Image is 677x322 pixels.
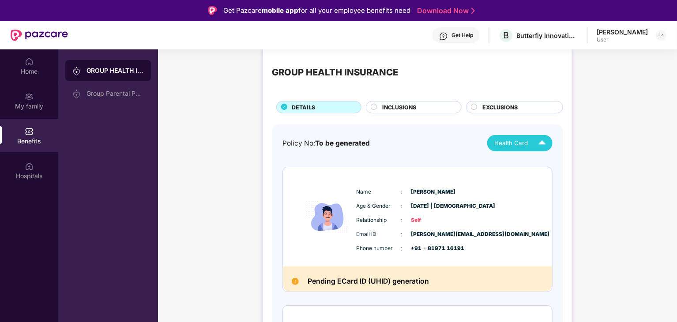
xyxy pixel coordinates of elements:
[411,230,455,239] span: [PERSON_NAME][EMAIL_ADDRESS][DOMAIN_NAME]
[25,92,34,101] img: svg+xml;base64,PHN2ZyB3aWR0aD0iMjAiIGhlaWdodD0iMjAiIHZpZXdCb3g9IjAgMCAyMCAyMCIgZmlsbD0ibm9uZSIgeG...
[308,275,429,287] h2: Pending ECard ID (UHID) generation
[401,229,402,239] span: :
[25,57,34,66] img: svg+xml;base64,PHN2ZyBpZD0iSG9tZSIgeG1sbnM9Imh0dHA6Ly93d3cudzMub3JnLzIwMDAvc3ZnIiB3aWR0aD0iMjAiIG...
[417,6,472,15] a: Download Now
[282,138,370,149] div: Policy No:
[411,188,455,196] span: [PERSON_NAME]
[451,32,473,39] div: Get Help
[357,216,401,225] span: Relationship
[658,32,665,39] img: svg+xml;base64,PHN2ZyBpZD0iRHJvcGRvd24tMzJ4MzIiIHhtbG5zPSJodHRwOi8vd3d3LnczLm9yZy8yMDAwL3N2ZyIgd2...
[401,201,402,211] span: :
[597,28,648,36] div: [PERSON_NAME]
[208,6,217,15] img: Logo
[516,31,578,40] div: Butterfly Innovations Private Limited
[401,187,402,197] span: :
[87,66,144,75] div: GROUP HEALTH INSURANCE
[223,5,410,16] div: Get Pazcare for all your employee benefits need
[301,178,354,256] img: icon
[411,244,455,253] span: +91 - 81971 16191
[494,139,528,148] span: Health Card
[11,30,68,41] img: New Pazcare Logo
[315,139,370,147] span: To be generated
[357,202,401,210] span: Age & Gender
[401,215,402,225] span: :
[534,135,550,151] img: Icuh8uwCUCF+XjCZyLQsAKiDCM9HiE6CMYmKQaPGkZKaA32CAAACiQcFBJY0IsAAAAASUVORK5CYII=
[471,6,475,15] img: Stroke
[272,65,398,79] div: GROUP HEALTH INSURANCE
[72,90,81,98] img: svg+xml;base64,PHN2ZyB3aWR0aD0iMjAiIGhlaWdodD0iMjAiIHZpZXdCb3g9IjAgMCAyMCAyMCIgZmlsbD0ibm9uZSIgeG...
[411,202,455,210] span: [DATE] | [DEMOGRAPHIC_DATA]
[382,103,416,112] span: INCLUSIONS
[72,67,81,75] img: svg+xml;base64,PHN2ZyB3aWR0aD0iMjAiIGhlaWdodD0iMjAiIHZpZXdCb3g9IjAgMCAyMCAyMCIgZmlsbD0ibm9uZSIgeG...
[487,135,553,151] button: Health Card
[25,127,34,136] img: svg+xml;base64,PHN2ZyBpZD0iQmVuZWZpdHMiIHhtbG5zPSJodHRwOi8vd3d3LnczLm9yZy8yMDAwL3N2ZyIgd2lkdGg9Ij...
[25,162,34,171] img: svg+xml;base64,PHN2ZyBpZD0iSG9zcGl0YWxzIiB4bWxucz0iaHR0cDovL3d3dy53My5vcmcvMjAwMC9zdmciIHdpZHRoPS...
[87,90,144,97] div: Group Parental Policy
[401,243,402,253] span: :
[357,188,401,196] span: Name
[411,216,455,225] span: Self
[439,32,448,41] img: svg+xml;base64,PHN2ZyBpZD0iSGVscC0zMngzMiIgeG1sbnM9Imh0dHA6Ly93d3cudzMub3JnLzIwMDAvc3ZnIiB3aWR0aD...
[597,36,648,43] div: User
[503,30,509,41] span: B
[357,244,401,253] span: Phone number
[292,103,315,112] span: DETAILS
[292,278,299,285] img: Pending
[357,230,401,239] span: Email ID
[262,6,298,15] strong: mobile app
[482,103,518,112] span: EXCLUSIONS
